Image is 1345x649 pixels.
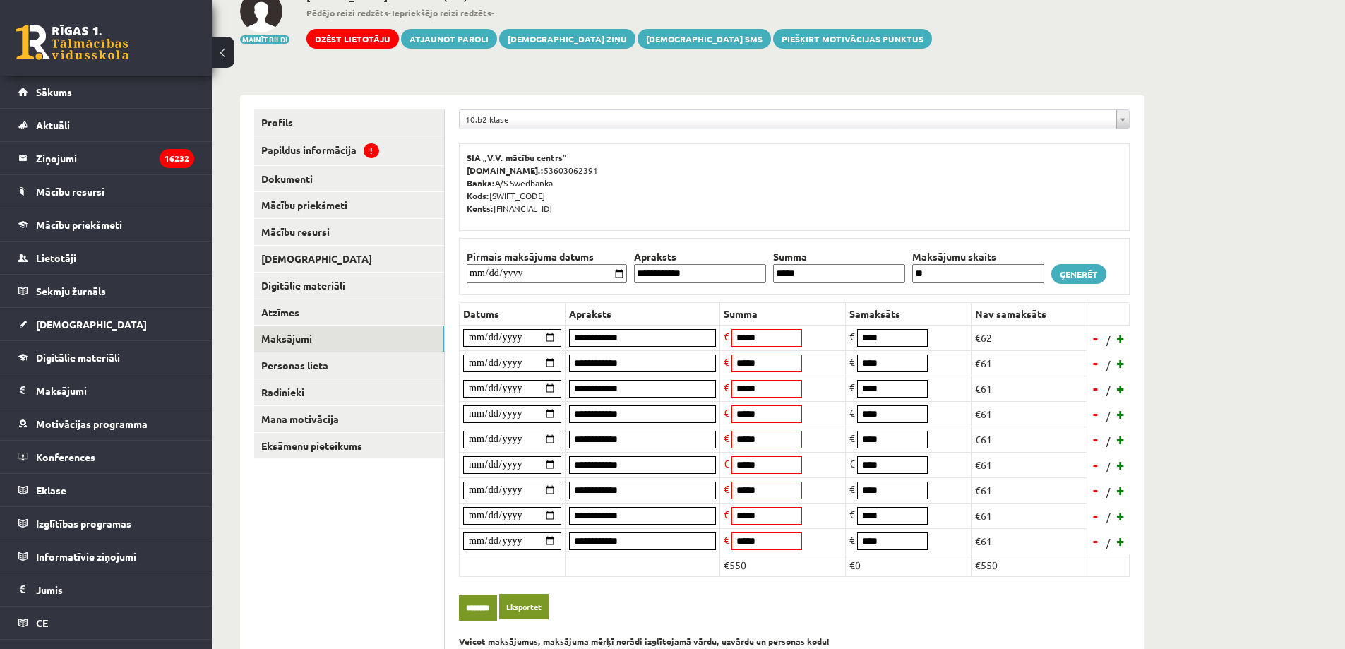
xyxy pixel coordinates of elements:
[1089,352,1103,374] a: -
[36,185,104,198] span: Mācību resursi
[36,251,76,264] span: Lietotāji
[36,583,63,596] span: Jumis
[36,484,66,496] span: Eklase
[909,249,1048,264] th: Maksājumu skaits
[849,355,855,368] span: €
[467,152,568,163] b: SIA „V.V. mācību centrs”
[254,352,444,379] a: Personas lieta
[240,35,289,44] button: Mainīt bildi
[36,119,70,131] span: Aktuāli
[972,325,1087,350] td: €62
[36,374,194,407] legend: Maksājumi
[254,433,444,459] a: Eksāmenu pieteikums
[1089,530,1103,552] a: -
[972,528,1087,554] td: €61
[254,326,444,352] a: Maksājumi
[18,474,194,506] a: Eklase
[846,302,972,325] th: Samaksāts
[36,617,48,629] span: CE
[972,477,1087,503] td: €61
[36,550,136,563] span: Informatīvie ziņojumi
[463,249,630,264] th: Pirmais maksājuma datums
[1114,530,1128,552] a: +
[1114,352,1128,374] a: +
[1105,383,1112,398] span: /
[254,192,444,218] a: Mācību priekšmeti
[254,166,444,192] a: Dokumenti
[254,109,444,136] a: Profils
[36,85,72,98] span: Sākums
[18,208,194,241] a: Mācību priekšmeti
[849,508,855,520] span: €
[849,482,855,495] span: €
[306,29,399,49] a: Dzēst lietotāju
[18,573,194,606] a: Jumis
[460,302,566,325] th: Datums
[972,401,1087,427] td: €61
[254,246,444,272] a: [DEMOGRAPHIC_DATA]
[18,441,194,473] a: Konferences
[467,203,494,214] b: Konts:
[1105,408,1112,423] span: /
[467,177,495,189] b: Banka:
[467,190,489,201] b: Kods:
[1105,510,1112,525] span: /
[254,299,444,326] a: Atzīmes
[1114,328,1128,349] a: +
[392,7,491,18] b: Iepriekšējo reizi redzēts
[1105,459,1112,474] span: /
[773,29,932,49] a: Piešķirt motivācijas punktus
[254,219,444,245] a: Mācību resursi
[16,25,128,60] a: Rīgas 1. Tālmācības vidusskola
[18,275,194,307] a: Sekmju žurnāls
[18,242,194,274] a: Lietotāji
[36,517,131,530] span: Izglītības programas
[724,508,729,520] span: €
[720,554,846,576] td: €550
[972,376,1087,401] td: €61
[1105,434,1112,448] span: /
[972,554,1087,576] td: €550
[467,151,1122,215] p: 53603062391 A/S Swedbanka [SWIFT_CODE] [FINANCIAL_ID]
[499,594,549,620] a: Eksportēt
[1114,403,1128,424] a: +
[18,142,194,174] a: Ziņojumi16232
[1051,264,1106,284] a: Ģenerēt
[18,607,194,639] a: CE
[36,218,122,231] span: Mācību priekšmeti
[306,6,932,19] span: - -
[254,379,444,405] a: Radinieki
[972,302,1087,325] th: Nav samaksāts
[467,165,544,176] b: [DOMAIN_NAME].:
[849,381,855,393] span: €
[724,457,729,470] span: €
[36,285,106,297] span: Sekmju žurnāls
[638,29,771,49] a: [DEMOGRAPHIC_DATA] SMS
[18,308,194,340] a: [DEMOGRAPHIC_DATA]
[972,350,1087,376] td: €61
[306,7,388,18] b: Pēdējo reizi redzēts
[849,330,855,343] span: €
[465,110,1111,129] span: 10.b2 klase
[36,142,194,174] legend: Ziņojumi
[972,452,1087,477] td: €61
[724,406,729,419] span: €
[1089,378,1103,399] a: -
[401,29,497,49] a: Atjaunot paroli
[18,374,194,407] a: Maksājumi
[724,381,729,393] span: €
[254,273,444,299] a: Digitālie materiāli
[18,175,194,208] a: Mācību resursi
[1089,429,1103,450] a: -
[972,503,1087,528] td: €61
[724,355,729,368] span: €
[1105,484,1112,499] span: /
[724,330,729,343] span: €
[36,318,147,331] span: [DEMOGRAPHIC_DATA]
[18,109,194,141] a: Aktuāli
[459,636,830,647] b: Veicot maksājumus, maksājuma mērķī norādi izglītojamā vārdu, uzvārdu un personas kodu!
[36,351,120,364] span: Digitālie materiāli
[18,540,194,573] a: Informatīvie ziņojumi
[254,406,444,432] a: Mana motivācija
[724,431,729,444] span: €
